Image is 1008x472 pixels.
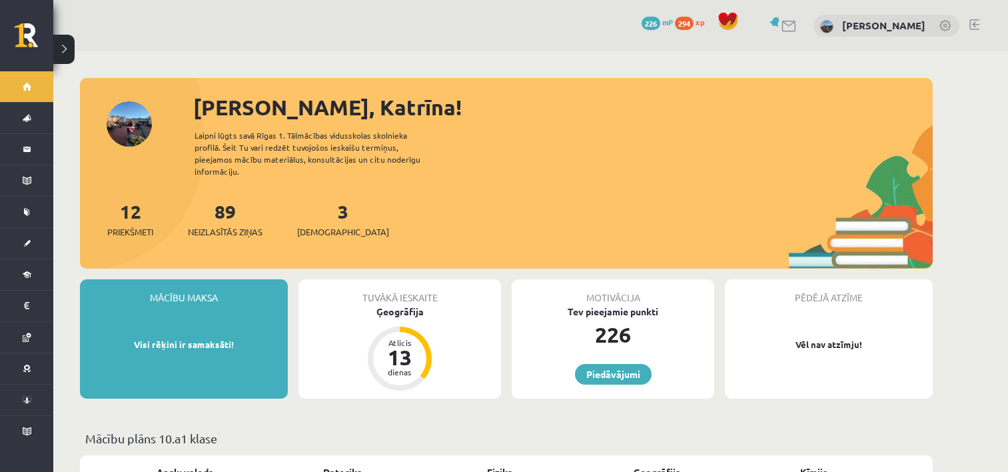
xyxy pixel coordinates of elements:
a: 294 xp [675,17,711,27]
div: Ģeogrāfija [298,305,501,319]
span: [DEMOGRAPHIC_DATA] [297,225,389,239]
span: 226 [642,17,660,30]
div: Motivācija [512,279,714,305]
div: Laipni lūgts savā Rīgas 1. Tālmācības vidusskolas skolnieka profilā. Šeit Tu vari redzēt tuvojošo... [195,129,444,177]
a: Piedāvājumi [575,364,652,385]
span: mP [662,17,673,27]
div: 226 [512,319,714,351]
div: Pēdējā atzīme [725,279,933,305]
div: Tev pieejamie punkti [512,305,714,319]
div: 13 [380,347,420,368]
div: Mācību maksa [80,279,288,305]
span: Priekšmeti [107,225,153,239]
a: Rīgas 1. Tālmācības vidusskola [15,23,53,57]
a: [PERSON_NAME] [842,19,925,32]
span: 294 [675,17,694,30]
a: 12Priekšmeti [107,199,153,239]
span: xp [696,17,704,27]
div: dienas [380,368,420,376]
p: Mācību plāns 10.a1 klase [85,429,927,447]
div: Tuvākā ieskaite [298,279,501,305]
div: Atlicis [380,339,420,347]
span: Neizlasītās ziņas [188,225,262,239]
a: 3[DEMOGRAPHIC_DATA] [297,199,389,239]
div: [PERSON_NAME], Katrīna! [193,91,933,123]
a: 226 mP [642,17,673,27]
p: Visi rēķini ir samaksāti! [87,338,281,351]
p: Vēl nav atzīmju! [732,338,926,351]
a: 89Neizlasītās ziņas [188,199,262,239]
img: Katrīna Jirgena [820,20,833,33]
a: Ģeogrāfija Atlicis 13 dienas [298,305,501,393]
